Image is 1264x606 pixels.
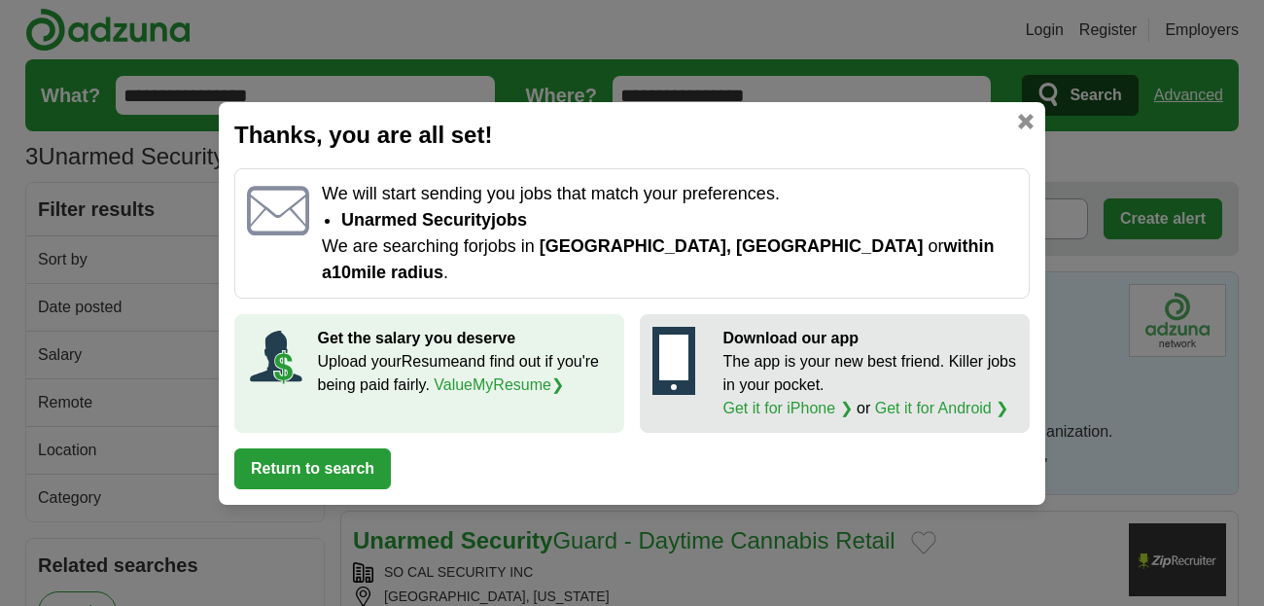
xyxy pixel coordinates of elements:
[341,207,1017,233] li: Unarmed Security jobs
[322,181,1017,207] p: We will start sending you jobs that match your preferences.
[318,327,613,350] p: Get the salary you deserve
[234,448,391,489] button: Return to search
[318,350,613,397] p: Upload your Resume and find out if you're being paid fairly.
[434,376,564,393] a: ValueMyResume❯
[723,350,1018,420] p: The app is your new best friend. Killer jobs in your pocket. or
[723,327,1018,350] p: Download our app
[540,236,924,256] span: [GEOGRAPHIC_DATA], [GEOGRAPHIC_DATA]
[723,400,853,416] a: Get it for iPhone ❯
[234,118,1030,153] h2: Thanks, you are all set!
[322,236,995,282] span: within a 10 mile radius
[875,400,1009,416] a: Get it for Android ❯
[322,233,1017,286] p: We are searching for jobs in or .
